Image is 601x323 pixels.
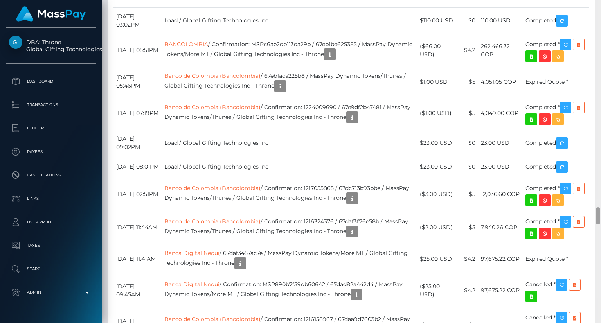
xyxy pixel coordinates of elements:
[16,6,86,22] img: MassPay Logo
[6,95,96,115] a: Transactions
[164,316,261,323] a: Banco de Colombia (Bancolombia)
[162,130,417,156] td: Load / Global Gifting Technologies Inc
[9,287,93,298] p: Admin
[9,146,93,158] p: Payees
[162,244,417,274] td: / 67daf3457ac7e / MassPay Dynamic Tokens/More MT / Global Gifting Technologies Inc - Throne
[164,185,261,192] a: Banco de Colombia (Bancolombia)
[9,122,93,134] p: Ledger
[478,67,523,97] td: 4,051.05 COP
[9,36,22,49] img: Global Gifting Technologies Inc
[458,156,478,178] td: $0
[9,169,93,181] p: Cancellations
[9,216,93,228] p: User Profile
[9,193,93,205] p: Links
[478,274,523,307] td: 97,675.22 COP
[162,67,417,97] td: / 67eb1aca225b8 / MassPay Dynamic Tokens/Thunes / Global Gifting Technologies Inc - Throne
[9,240,93,251] p: Taxes
[162,178,417,211] td: / Confirmation: 1217055865 / 67dc713b93bbe / MassPay Dynamic Tokens/Thunes / Global Gifting Techn...
[6,72,96,91] a: Dashboard
[523,7,589,34] td: Completed
[523,244,589,274] td: Expired Quote *
[9,75,93,87] p: Dashboard
[113,130,162,156] td: [DATE] 09:02PM
[6,142,96,161] a: Payees
[164,218,261,225] a: Banco de Colombia (Bancolombia)
[417,34,458,67] td: ($66.00 USD)
[9,263,93,275] p: Search
[162,34,417,67] td: / Confirmation: MSPc6ae2db113da29b / 67eb1be625385 / MassPay Dynamic Tokens/More MT / Global Gift...
[113,178,162,211] td: [DATE] 02:51PM
[164,104,261,111] a: Banco de Colombia (Bancolombia)
[6,236,96,255] a: Taxes
[417,7,458,34] td: $110.00 USD
[164,281,220,288] a: Banca Digital Nequi
[478,130,523,156] td: 23.00 USD
[164,72,261,79] a: Banco de Colombia (Bancolombia)
[478,97,523,130] td: 4,049.00 COP
[478,156,523,178] td: 23.00 USD
[6,39,96,53] span: DBA: Throne Global Gifting Technologies Inc
[523,274,589,307] td: Cancelled *
[6,189,96,208] a: Links
[6,283,96,302] a: Admin
[9,99,93,111] p: Transactions
[113,211,162,244] td: [DATE] 11:44AM
[478,34,523,67] td: 262,466.32 COP
[417,211,458,244] td: ($2.00 USD)
[113,67,162,97] td: [DATE] 05:46PM
[417,274,458,307] td: ($25.00 USD)
[458,34,478,67] td: $4.2
[113,244,162,274] td: [DATE] 11:41AM
[458,67,478,97] td: $5
[162,274,417,307] td: / Confirmation: MSP890b7f59db60642 / 67dad82a442d4 / MassPay Dynamic Tokens/More MT / Global Gift...
[458,97,478,130] td: $5
[6,118,96,138] a: Ledger
[113,7,162,34] td: [DATE] 03:02PM
[478,211,523,244] td: 7,940.26 COP
[417,178,458,211] td: ($3.00 USD)
[458,274,478,307] td: $4.2
[162,7,417,34] td: Load / Global Gifting Technologies Inc
[162,156,417,178] td: Load / Global Gifting Technologies Inc
[458,130,478,156] td: $0
[417,130,458,156] td: $23.00 USD
[164,249,220,257] a: Banca Digital Nequi
[113,274,162,307] td: [DATE] 09:45AM
[478,244,523,274] td: 97,675.22 COP
[417,156,458,178] td: $23.00 USD
[523,34,589,67] td: Completed *
[458,178,478,211] td: $5
[6,212,96,232] a: User Profile
[458,7,478,34] td: $0
[417,67,458,97] td: $1.00 USD
[523,67,589,97] td: Expired Quote *
[417,244,458,274] td: $25.00 USD
[478,178,523,211] td: 12,036.60 COP
[113,97,162,130] td: [DATE] 07:19PM
[523,97,589,130] td: Completed *
[523,130,589,156] td: Completed
[162,97,417,130] td: / Confirmation: 1224009690 / 67e9df2b47481 / MassPay Dynamic Tokens/Thunes / Global Gifting Techn...
[6,259,96,279] a: Search
[478,7,523,34] td: 110.00 USD
[113,34,162,67] td: [DATE] 05:51PM
[523,211,589,244] td: Completed *
[6,165,96,185] a: Cancellations
[162,211,417,244] td: / Confirmation: 1216324376 / 67daf3f76e58b / MassPay Dynamic Tokens/Thunes / Global Gifting Techn...
[164,41,208,48] a: BANCOLOMBIA
[523,178,589,211] td: Completed *
[458,244,478,274] td: $4.2
[113,156,162,178] td: [DATE] 08:01PM
[417,97,458,130] td: ($1.00 USD)
[458,211,478,244] td: $5
[523,156,589,178] td: Completed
